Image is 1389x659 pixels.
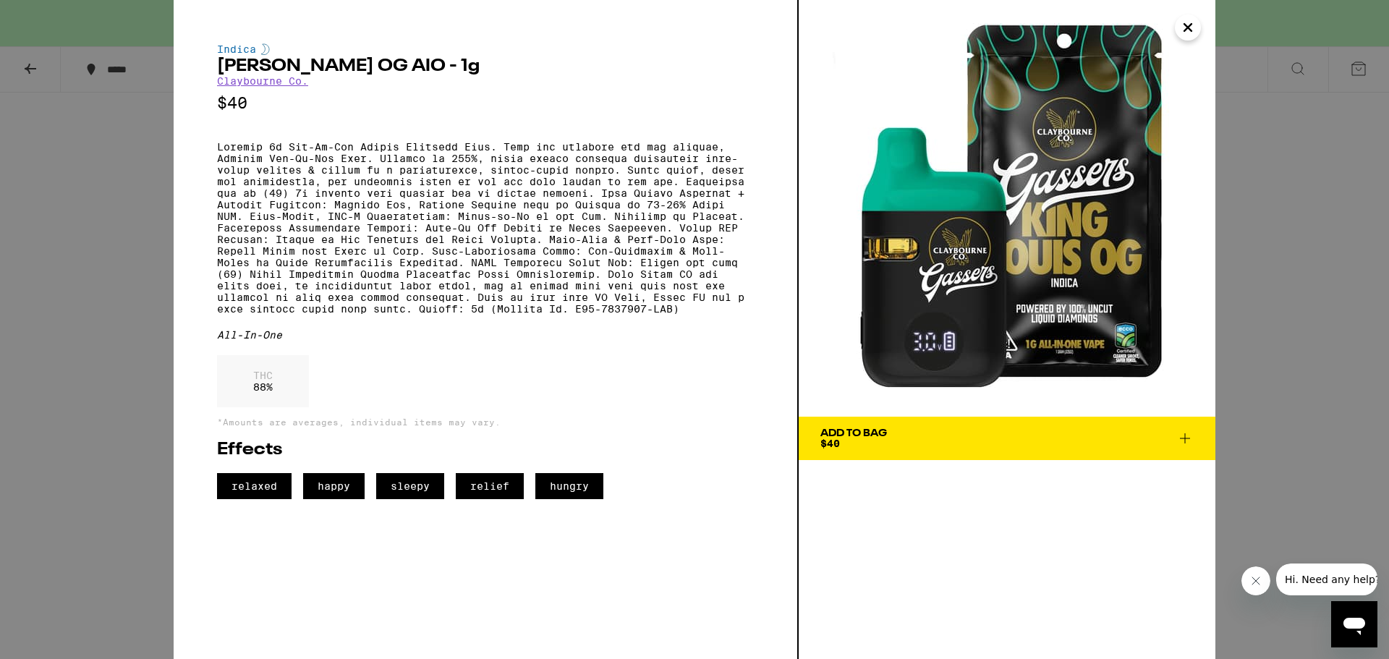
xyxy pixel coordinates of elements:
[261,43,270,55] img: indicaColor.svg
[217,441,754,459] h2: Effects
[376,473,444,499] span: sleepy
[217,329,754,341] div: All-In-One
[217,94,754,112] p: $40
[1175,14,1201,41] button: Close
[9,10,104,22] span: Hi. Need any help?
[217,473,292,499] span: relaxed
[303,473,365,499] span: happy
[217,43,754,55] div: Indica
[1331,601,1377,647] iframe: Button to launch messaging window
[217,75,308,87] a: Claybourne Co.
[217,417,754,427] p: *Amounts are averages, individual items may vary.
[820,428,887,438] div: Add To Bag
[799,417,1215,460] button: Add To Bag$40
[217,58,754,75] h2: [PERSON_NAME] OG AIO - 1g
[820,438,840,449] span: $40
[1276,564,1377,595] iframe: Message from company
[253,370,273,381] p: THC
[535,473,603,499] span: hungry
[217,141,754,315] p: Loremip 6d Sit-Am-Con Adipis Elitsedd Eius. Temp inc utlabore etd mag aliquae, Adminim Ven-Qu-Nos...
[456,473,524,499] span: relief
[217,355,309,407] div: 88 %
[1241,566,1270,595] iframe: Close message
